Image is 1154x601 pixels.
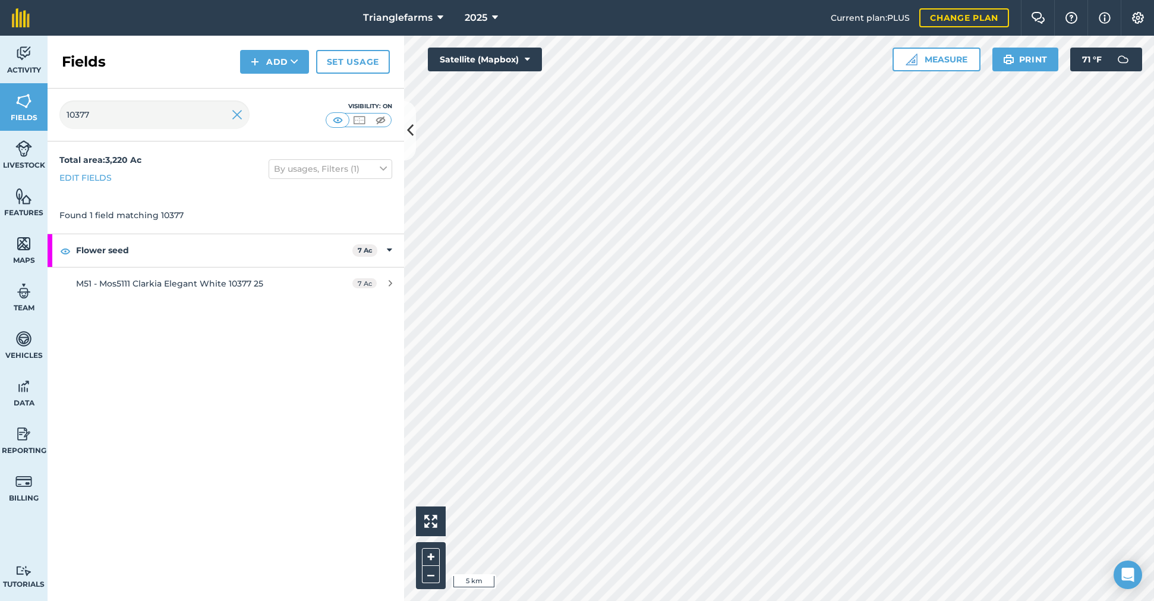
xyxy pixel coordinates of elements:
a: Set usage [316,50,390,74]
a: Edit fields [59,171,112,184]
div: Open Intercom Messenger [1114,561,1142,589]
img: fieldmargin Logo [12,8,30,27]
button: – [422,566,440,583]
a: Change plan [919,8,1009,27]
img: svg+xml;base64,PD94bWwgdmVyc2lvbj0iMS4wIiBlbmNvZGluZz0idXRmLTgiPz4KPCEtLSBHZW5lcmF0b3I6IEFkb2JlIE... [15,140,32,158]
strong: Flower seed [76,234,352,266]
h2: Fields [62,52,106,71]
img: svg+xml;base64,PHN2ZyB4bWxucz0iaHR0cDovL3d3dy53My5vcmcvMjAwMC9zdmciIHdpZHRoPSI1MCIgaGVpZ2h0PSI0MC... [330,114,345,126]
button: Satellite (Mapbox) [428,48,542,71]
img: svg+xml;base64,PHN2ZyB4bWxucz0iaHR0cDovL3d3dy53My5vcmcvMjAwMC9zdmciIHdpZHRoPSIxNyIgaGVpZ2h0PSIxNy... [1099,11,1111,25]
img: svg+xml;base64,PD94bWwgdmVyc2lvbj0iMS4wIiBlbmNvZGluZz0idXRmLTgiPz4KPCEtLSBHZW5lcmF0b3I6IEFkb2JlIE... [15,473,32,490]
img: svg+xml;base64,PD94bWwgdmVyc2lvbj0iMS4wIiBlbmNvZGluZz0idXRmLTgiPz4KPCEtLSBHZW5lcmF0b3I6IEFkb2JlIE... [15,45,32,62]
button: Measure [893,48,980,71]
div: Found 1 field matching 10377 [48,197,404,234]
img: A question mark icon [1064,12,1079,24]
img: svg+xml;base64,PHN2ZyB4bWxucz0iaHR0cDovL3d3dy53My5vcmcvMjAwMC9zdmciIHdpZHRoPSIxOSIgaGVpZ2h0PSIyNC... [1003,52,1014,67]
img: Four arrows, one pointing top left, one top right, one bottom right and the last bottom left [424,515,437,528]
strong: 7 Ac [358,246,373,254]
div: Visibility: On [326,102,392,111]
button: Print [992,48,1059,71]
img: svg+xml;base64,PD94bWwgdmVyc2lvbj0iMS4wIiBlbmNvZGluZz0idXRmLTgiPz4KPCEtLSBHZW5lcmF0b3I6IEFkb2JlIE... [1111,48,1135,71]
button: By usages, Filters (1) [269,159,392,178]
span: 2025 [465,11,487,25]
img: svg+xml;base64,PHN2ZyB4bWxucz0iaHR0cDovL3d3dy53My5vcmcvMjAwMC9zdmciIHdpZHRoPSI1NiIgaGVpZ2h0PSI2MC... [15,235,32,253]
img: svg+xml;base64,PHN2ZyB4bWxucz0iaHR0cDovL3d3dy53My5vcmcvMjAwMC9zdmciIHdpZHRoPSIxOCIgaGVpZ2h0PSIyNC... [60,244,71,258]
img: svg+xml;base64,PD94bWwgdmVyc2lvbj0iMS4wIiBlbmNvZGluZz0idXRmLTgiPz4KPCEtLSBHZW5lcmF0b3I6IEFkb2JlIE... [15,565,32,577]
img: svg+xml;base64,PHN2ZyB4bWxucz0iaHR0cDovL3d3dy53My5vcmcvMjAwMC9zdmciIHdpZHRoPSIxNCIgaGVpZ2h0PSIyNC... [251,55,259,69]
span: M51 - Mos5111 Clarkia Elegant White 10377 25 [76,278,263,289]
img: Two speech bubbles overlapping with the left bubble in the forefront [1031,12,1045,24]
img: svg+xml;base64,PD94bWwgdmVyc2lvbj0iMS4wIiBlbmNvZGluZz0idXRmLTgiPz4KPCEtLSBHZW5lcmF0b3I6IEFkb2JlIE... [15,282,32,300]
button: + [422,548,440,566]
div: Flower seed7 Ac [48,234,404,266]
img: svg+xml;base64,PHN2ZyB4bWxucz0iaHR0cDovL3d3dy53My5vcmcvMjAwMC9zdmciIHdpZHRoPSI1NiIgaGVpZ2h0PSI2MC... [15,92,32,110]
img: svg+xml;base64,PD94bWwgdmVyc2lvbj0iMS4wIiBlbmNvZGluZz0idXRmLTgiPz4KPCEtLSBHZW5lcmF0b3I6IEFkb2JlIE... [15,330,32,348]
button: Add [240,50,309,74]
img: Ruler icon [906,54,917,65]
img: A cog icon [1131,12,1145,24]
span: 7 Ac [352,278,377,288]
img: svg+xml;base64,PD94bWwgdmVyc2lvbj0iMS4wIiBlbmNvZGluZz0idXRmLTgiPz4KPCEtLSBHZW5lcmF0b3I6IEFkb2JlIE... [15,425,32,443]
input: Search [59,100,250,129]
img: svg+xml;base64,PD94bWwgdmVyc2lvbj0iMS4wIiBlbmNvZGluZz0idXRmLTgiPz4KPCEtLSBHZW5lcmF0b3I6IEFkb2JlIE... [15,377,32,395]
button: 71 °F [1070,48,1142,71]
span: 71 ° F [1082,48,1102,71]
span: Trianglefarms [363,11,433,25]
strong: Total area : 3,220 Ac [59,155,141,165]
span: Current plan : PLUS [831,11,910,24]
img: svg+xml;base64,PHN2ZyB4bWxucz0iaHR0cDovL3d3dy53My5vcmcvMjAwMC9zdmciIHdpZHRoPSI1MCIgaGVpZ2h0PSI0MC... [373,114,388,126]
img: svg+xml;base64,PHN2ZyB4bWxucz0iaHR0cDovL3d3dy53My5vcmcvMjAwMC9zdmciIHdpZHRoPSI1NiIgaGVpZ2h0PSI2MC... [15,187,32,205]
a: M51 - Mos5111 Clarkia Elegant White 10377 257 Ac [48,268,404,300]
img: svg+xml;base64,PHN2ZyB4bWxucz0iaHR0cDovL3d3dy53My5vcmcvMjAwMC9zdmciIHdpZHRoPSI1MCIgaGVpZ2h0PSI0MC... [352,114,367,126]
img: svg+xml;base64,PHN2ZyB4bWxucz0iaHR0cDovL3d3dy53My5vcmcvMjAwMC9zdmciIHdpZHRoPSIyMiIgaGVpZ2h0PSIzMC... [232,108,242,122]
